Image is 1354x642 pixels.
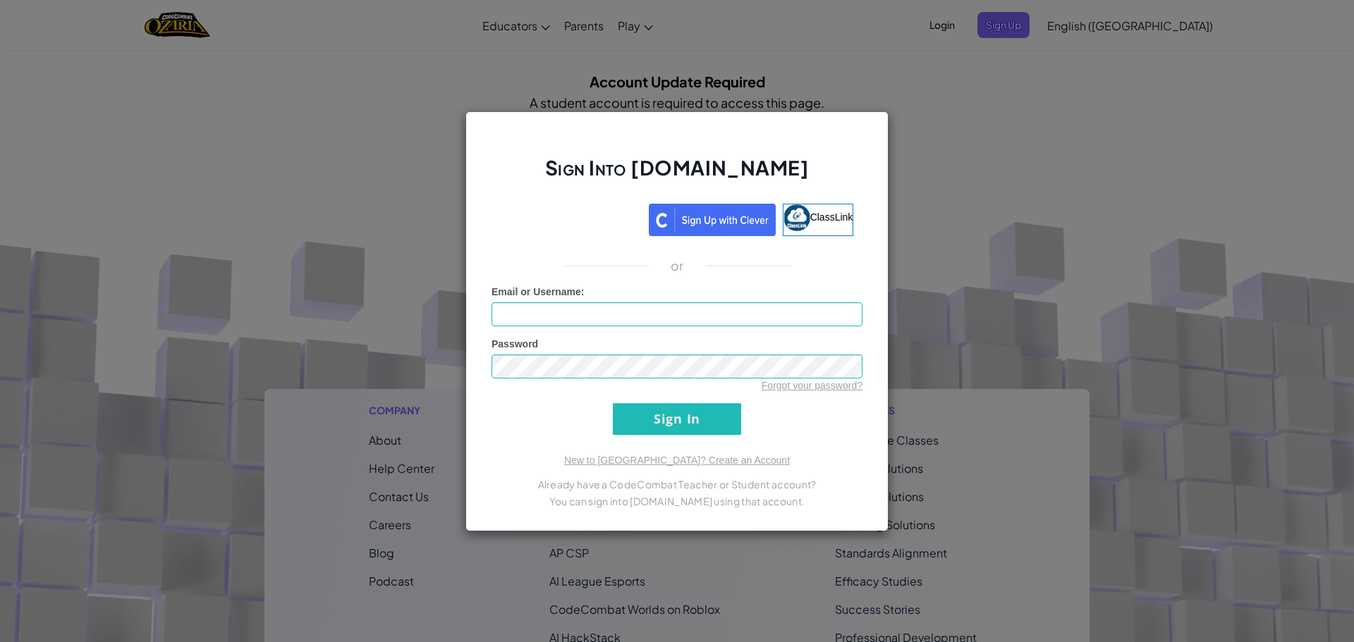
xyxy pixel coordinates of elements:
[492,476,862,493] p: Already have a CodeCombat Teacher or Student account?
[492,286,581,297] span: Email or Username
[492,154,862,195] h2: Sign Into [DOMAIN_NAME]
[492,493,862,510] p: You can sign into [DOMAIN_NAME] using that account.
[613,403,741,435] input: Sign In
[492,338,538,350] span: Password
[492,285,585,299] label: :
[762,380,862,391] a: Forgot your password?
[564,455,790,466] a: New to [GEOGRAPHIC_DATA]? Create an Account
[783,204,810,231] img: classlink-logo-small.png
[810,211,853,222] span: ClassLink
[649,204,776,236] img: clever_sso_button@2x.png
[494,202,649,233] iframe: Sign in with Google Button
[671,257,684,274] p: or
